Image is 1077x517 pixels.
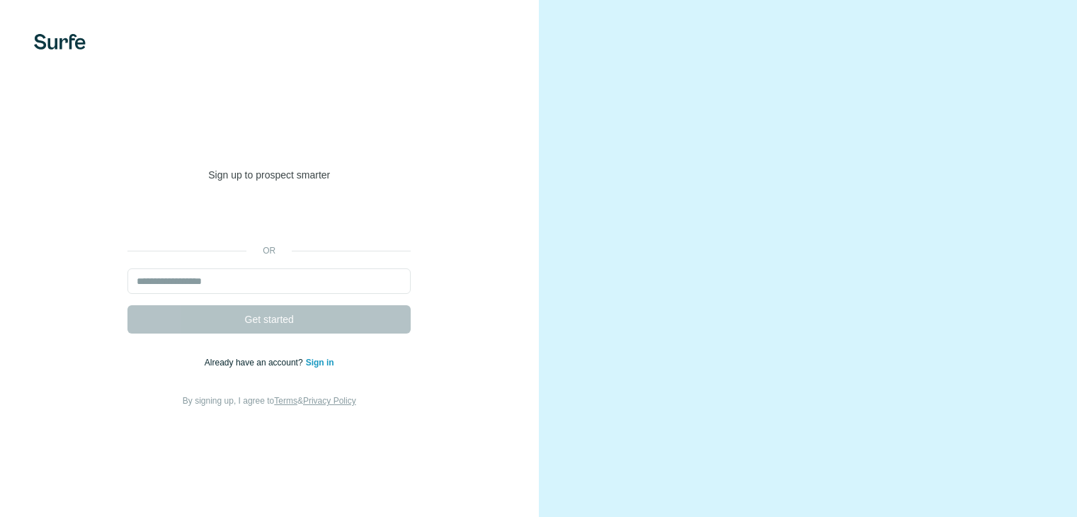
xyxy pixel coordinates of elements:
span: By signing up, I agree to & [183,396,356,406]
p: Sign up to prospect smarter [127,168,411,182]
h1: Welcome to [GEOGRAPHIC_DATA] [127,108,411,165]
span: Already have an account? [205,358,306,368]
p: or [246,244,292,257]
img: Surfe's logo [34,34,86,50]
a: Terms [274,396,297,406]
a: Privacy Policy [303,396,356,406]
a: Sign in [306,358,334,368]
iframe: Sign in with Google Button [120,203,418,234]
